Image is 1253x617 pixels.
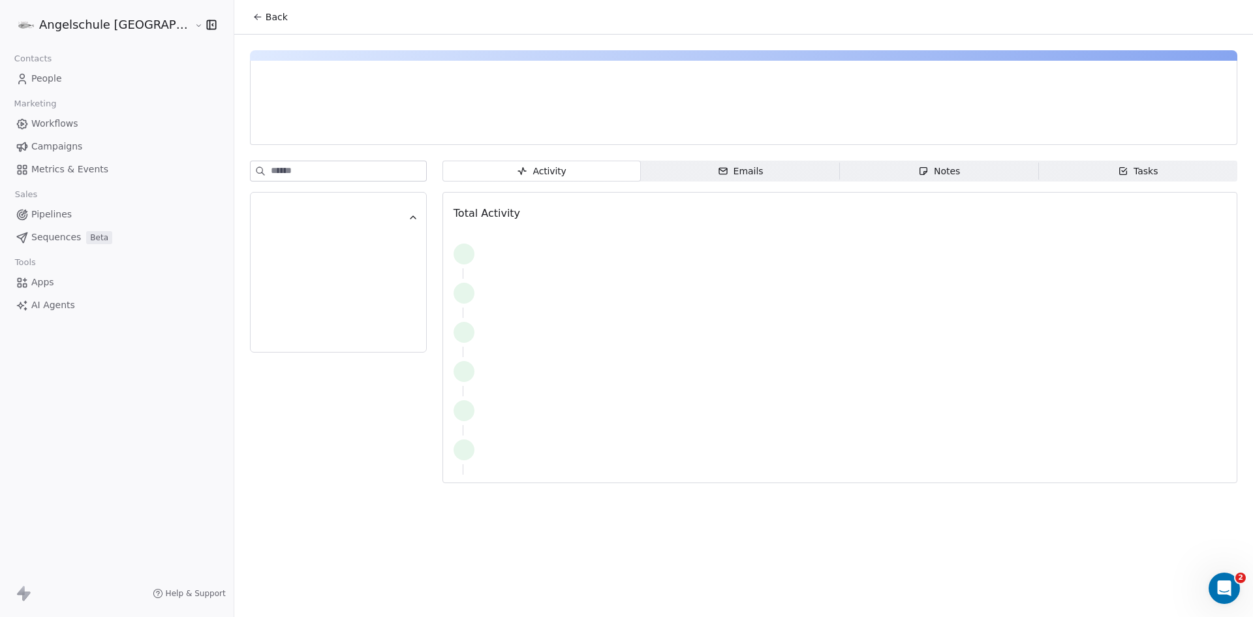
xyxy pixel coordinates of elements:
span: Pipelines [31,208,72,221]
span: Sequences [31,230,81,244]
button: Back [245,5,296,29]
a: People [10,68,223,89]
span: Contacts [8,49,57,69]
span: Tools [9,253,41,272]
span: Total Activity [454,207,520,219]
div: Emails [718,165,764,178]
span: Beta [86,231,112,244]
span: Workflows [31,117,78,131]
span: Campaigns [31,140,82,153]
div: Tasks [1118,165,1158,178]
a: Help & Support [153,588,226,599]
span: Sales [9,185,43,204]
span: 2 [1235,573,1246,583]
a: Apps [10,272,223,293]
a: Pipelines [10,204,223,225]
a: Workflows [10,113,223,134]
a: AI Agents [10,294,223,316]
span: People [31,72,62,86]
span: Back [266,10,288,24]
iframe: Intercom live chat [1209,573,1240,604]
span: Help & Support [166,588,226,599]
span: Metrics & Events [31,163,108,176]
span: Apps [31,276,54,289]
button: Angelschule [GEOGRAPHIC_DATA] [16,14,185,36]
span: AI Agents [31,298,75,312]
span: Angelschule [GEOGRAPHIC_DATA] [39,16,191,33]
a: Campaigns [10,136,223,157]
div: Notes [918,165,960,178]
img: logo180-180.png [18,17,34,33]
span: Marketing [8,94,62,114]
a: SequencesBeta [10,227,223,248]
a: Metrics & Events [10,159,223,180]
